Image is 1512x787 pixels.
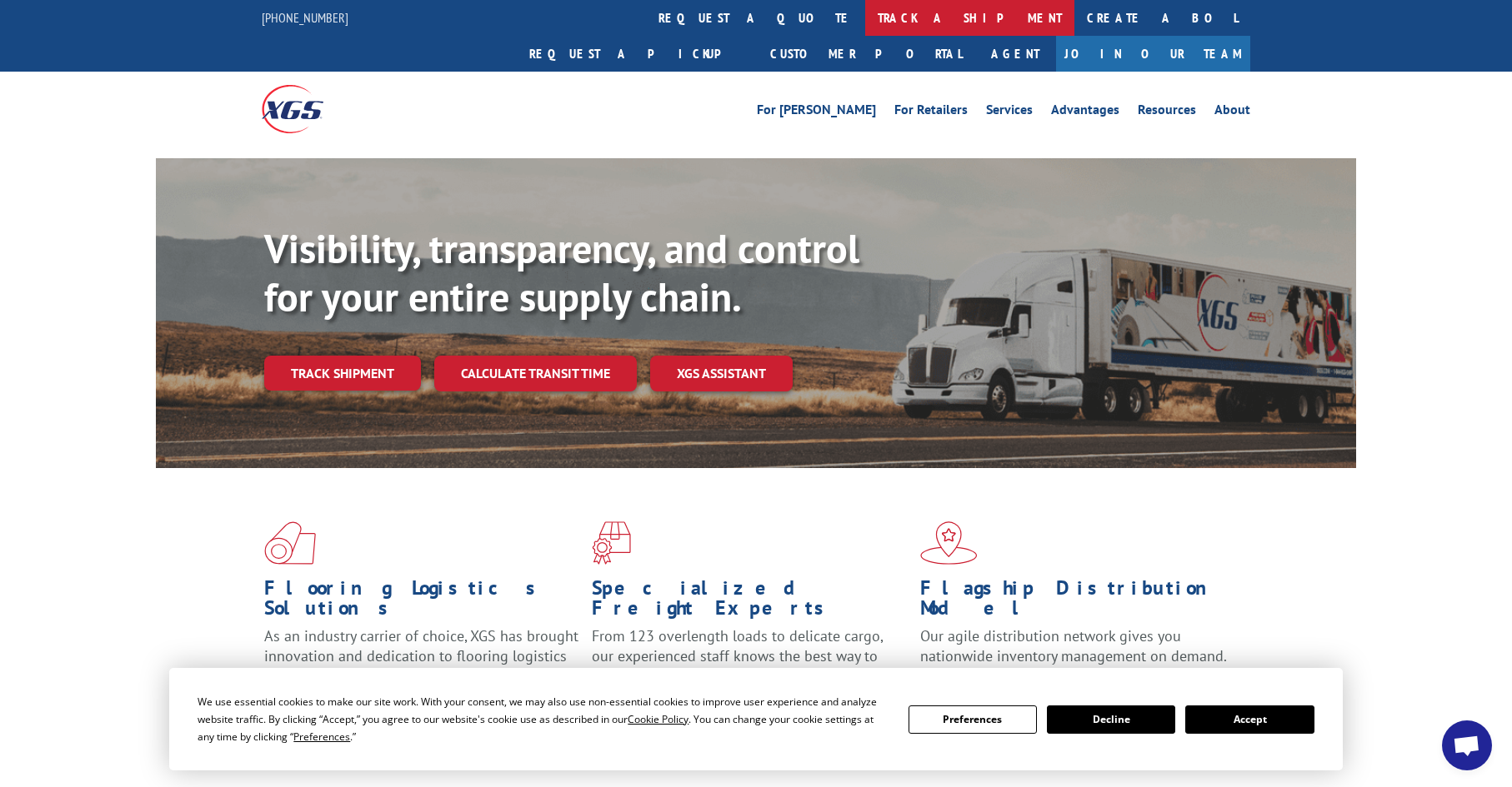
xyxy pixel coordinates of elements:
[262,9,348,26] a: [PHONE_NUMBER]
[920,578,1235,626] h1: Flagship Distribution Model
[264,626,578,685] span: As an industry carrier of choice, XGS has brought innovation and dedication to flooring logistics...
[1051,103,1119,122] a: Advantages
[1185,705,1314,734] button: Accept
[920,626,1227,665] span: Our agile distribution network gives you nationwide inventory management on demand.
[264,521,316,565] img: xgs-icon-total-supply-chain-intelligence-red
[986,103,1033,122] a: Services
[592,521,631,565] img: xgs-icon-focused-on-flooring-red
[169,668,1343,770] div: Cookie Consent Prompt
[264,356,421,391] a: Track shipment
[434,356,637,391] a: Calculate transit time
[894,103,968,122] a: For Retailers
[1214,103,1250,122] a: About
[650,356,793,391] a: XGS ASSISTANT
[758,36,974,72] a: Customer Portal
[592,626,907,700] p: From 123 overlength loads to delicate cargo, our experienced staff knows the best way to move you...
[1047,705,1175,734] button: Decline
[1138,103,1196,122] a: Resources
[757,103,876,122] a: For [PERSON_NAME]
[198,693,888,745] div: We use essential cookies to make our site work. With your consent, we may also use non-essential ...
[974,36,1056,72] a: Agent
[264,578,579,626] h1: Flooring Logistics Solutions
[517,36,758,72] a: Request a pickup
[909,705,1037,734] button: Preferences
[264,222,859,322] b: Visibility, transparency, and control for your entire supply chain.
[628,712,688,726] span: Cookie Policy
[592,578,907,626] h1: Specialized Freight Experts
[1056,36,1250,72] a: Join Our Team
[293,730,350,744] span: Preferences
[920,521,978,565] img: xgs-icon-flagship-distribution-model-red
[1442,720,1492,770] div: Open chat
